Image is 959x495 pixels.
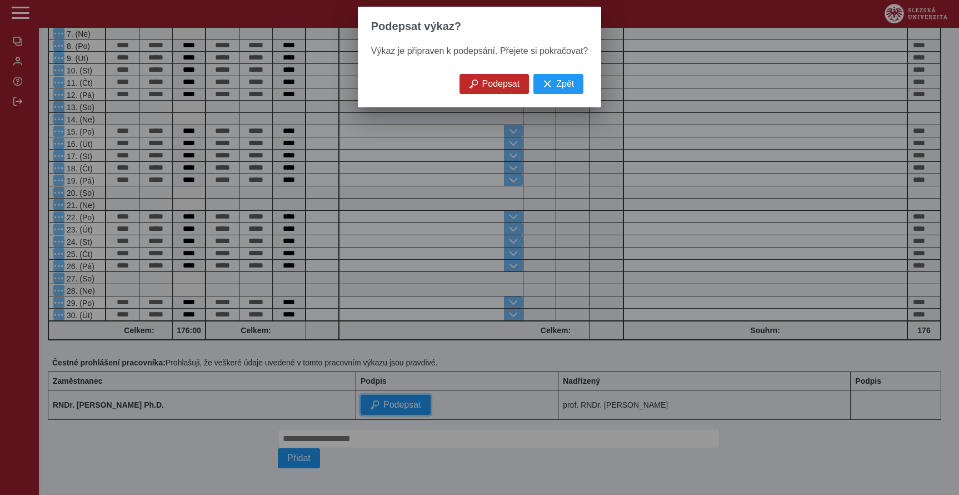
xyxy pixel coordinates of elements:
span: Výkaz je připraven k podepsání. Přejete si pokračovat? [371,46,588,56]
span: Zpět [556,79,574,89]
span: Podepsat [482,79,520,89]
span: Podepsat výkaz? [371,20,461,33]
button: Zpět [533,74,583,94]
button: Podepsat [459,74,530,94]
